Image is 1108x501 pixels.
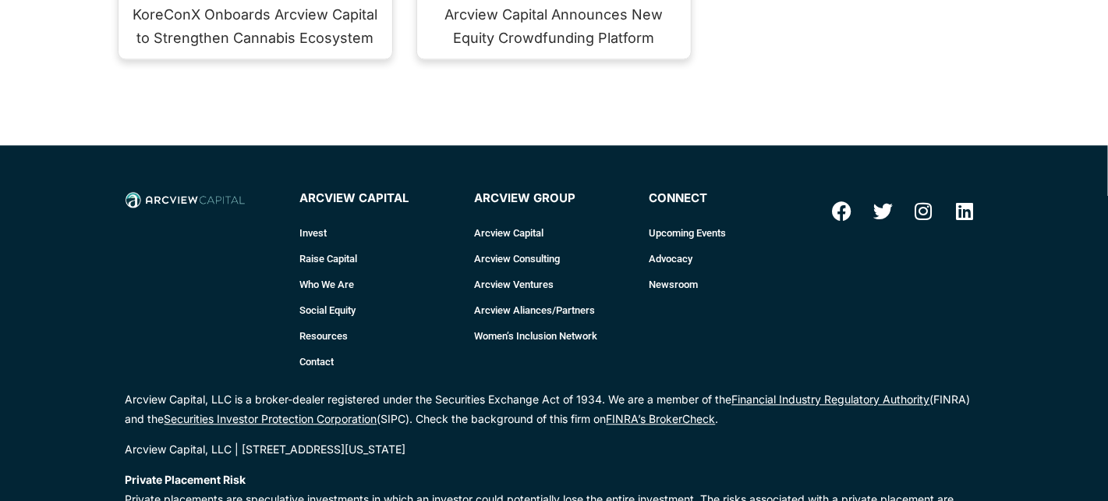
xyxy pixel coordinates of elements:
div: Arcview Capital, LLC | [STREET_ADDRESS][US_STATE] [126,444,983,455]
a: Arcview Capital [475,220,634,246]
a: Resources [300,323,459,349]
a: Arcview Consulting [475,246,634,272]
h4: Arcview Group [475,192,634,205]
a: Arcview Capital Announces New Equity Crowdfunding Platform [444,6,663,47]
a: Newsroom [650,272,809,297]
a: KoreConX Onboards Arcview Capital to Strengthen Cannabis Ecosystem [133,6,377,47]
a: Social Equity [300,297,459,323]
a: Contact [300,349,459,375]
a: Raise Capital [300,246,459,272]
a: Arcview Ventures [475,272,634,297]
a: Upcoming Events [650,220,809,246]
a: Women’s Inclusion Network [475,323,634,349]
a: Securities Investor Protection Corporation [165,412,377,425]
h4: connect [650,192,809,205]
a: FINRA’s BrokerCheck [607,412,716,425]
p: Arcview Capital, LLC is a broker-dealer registered under the Securities Exchange Act of 1934. We ... [126,390,983,428]
a: Advocacy [650,246,809,272]
h4: Arcview Capital [300,192,459,205]
a: Who We Are [300,272,459,297]
a: Invest [300,220,459,246]
a: Arcview Aliances/Partners [475,297,634,323]
strong: Private Placement Risk [126,473,246,486]
a: Financial Industry Regulatory Authority [732,393,930,406]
